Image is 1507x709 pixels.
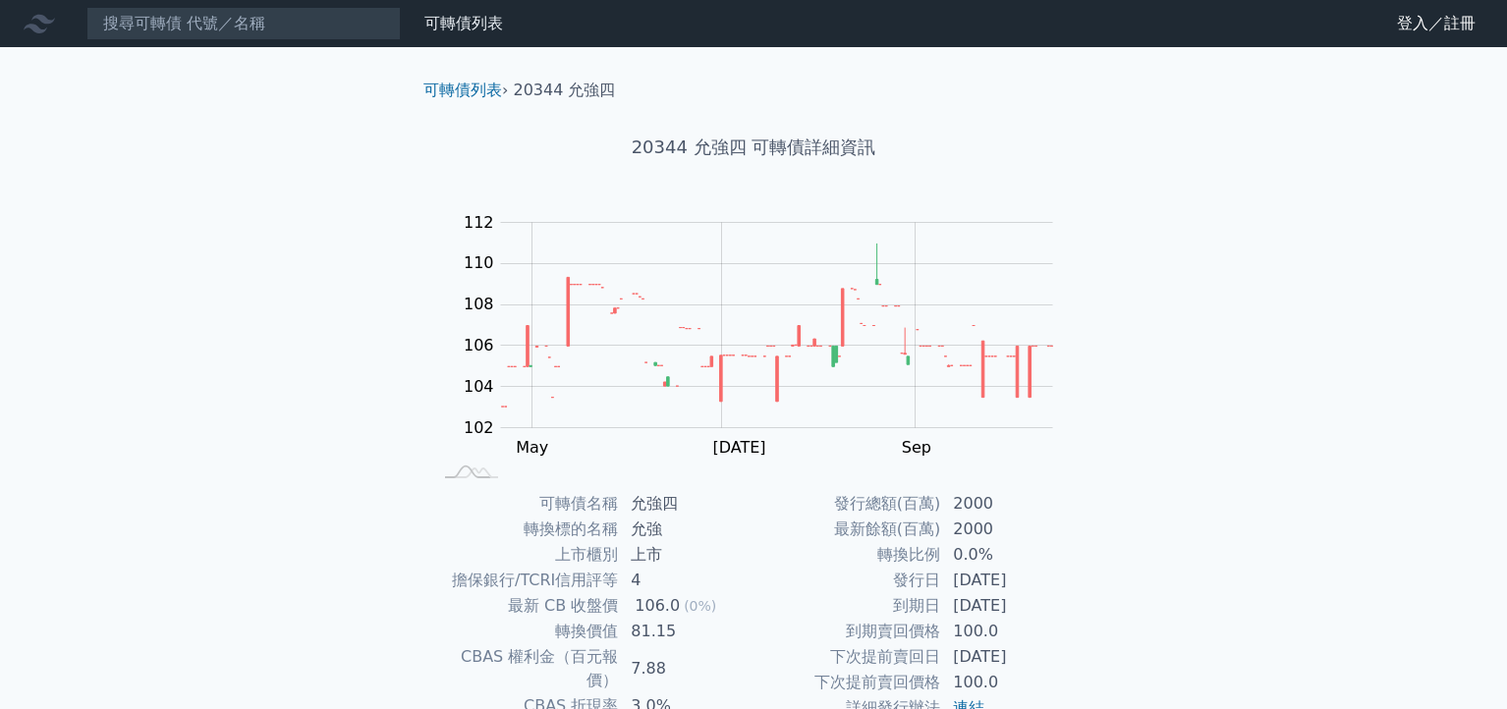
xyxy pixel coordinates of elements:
[464,253,494,272] tspan: 110
[619,517,753,542] td: 允強
[619,644,753,693] td: 7.88
[631,594,684,618] div: 106.0
[941,517,1076,542] td: 2000
[753,491,941,517] td: 發行總額(百萬)
[712,438,765,457] tspan: [DATE]
[423,81,502,99] a: 可轉債列表
[431,491,619,517] td: 可轉債名稱
[753,517,941,542] td: 最新餘額(百萬)
[464,295,494,313] tspan: 108
[941,542,1076,568] td: 0.0%
[431,619,619,644] td: 轉換價值
[514,79,616,102] li: 20344 允強四
[464,212,494,231] tspan: 112
[1381,8,1491,39] a: 登入／註冊
[941,491,1076,517] td: 2000
[431,644,619,693] td: CBAS 權利金（百元報價）
[753,619,941,644] td: 到期賣回價格
[753,542,941,568] td: 轉換比例
[464,417,494,436] tspan: 102
[424,14,503,32] a: 可轉債列表
[408,134,1099,161] h1: 20344 允強四 可轉債詳細資訊
[902,438,931,457] tspan: Sep
[753,568,941,593] td: 發行日
[941,619,1076,644] td: 100.0
[753,593,941,619] td: 到期日
[619,568,753,593] td: 4
[941,670,1076,695] td: 100.0
[86,7,401,40] input: 搜尋可轉債 代號／名稱
[431,593,619,619] td: 最新 CB 收盤價
[684,598,716,614] span: (0%)
[431,568,619,593] td: 擔保銀行/TCRI信用評等
[516,438,548,457] tspan: May
[619,542,753,568] td: 上市
[941,644,1076,670] td: [DATE]
[619,491,753,517] td: 允強四
[941,593,1076,619] td: [DATE]
[423,79,508,102] li: ›
[753,644,941,670] td: 下次提前賣回日
[753,670,941,695] td: 下次提前賣回價格
[941,568,1076,593] td: [DATE]
[431,542,619,568] td: 上市櫃別
[619,619,753,644] td: 81.15
[464,377,494,396] tspan: 104
[464,336,494,354] tspan: 106
[431,517,619,542] td: 轉換標的名稱
[454,212,1083,456] g: Chart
